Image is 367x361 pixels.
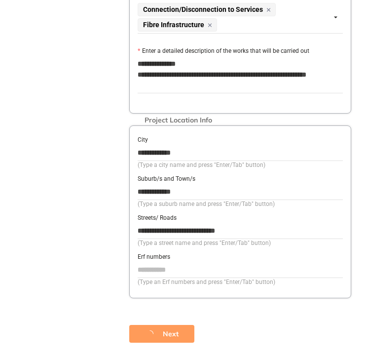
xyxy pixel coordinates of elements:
span: Project Location Info [140,116,217,124]
span: Connection/Disconnection to Services [138,3,276,16]
span: Next [163,328,179,339]
input: Erf numbers [138,262,343,277]
input: Streets/ Roads [138,223,343,238]
div: (Type a city name and press "Enter/Tab" button) [138,160,343,170]
span: Fibre Infrastructure [138,18,217,32]
input: City [138,145,343,160]
span: loading [145,330,163,337]
div: (Type a street name and press "Enter/Tab" button) [138,239,343,248]
label: Streets/ Roads [138,213,177,223]
div: (Type a suburb name and press "Enter/Tab" button) [138,200,343,209]
label: City [138,135,148,145]
div: (Type an Erf numbers and press "Enter/Tab" button) [138,278,343,287]
label: Suburb/s and Town/s [138,174,195,184]
label: Erf numbers [138,252,170,262]
span: Connection/Disconnection to Services [143,6,263,13]
textarea: Enter a detailed description of the works that will be carried out [138,56,343,93]
button: Next [129,325,194,343]
input: Suburb/s and Town/s [138,184,343,199]
label: Enter a detailed description of the works that will be carried out [138,46,309,56]
span: Fibre Infrastructure [143,21,204,29]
